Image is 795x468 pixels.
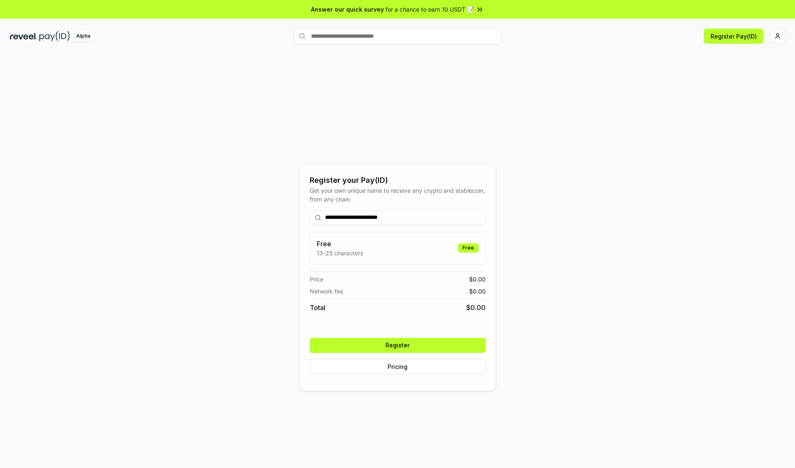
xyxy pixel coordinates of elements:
[469,287,486,296] span: $ 0.00
[458,243,479,252] div: Free
[310,338,486,353] button: Register
[310,303,325,313] span: Total
[39,31,70,41] img: pay_id
[310,175,486,186] div: Register your Pay(ID)
[704,29,764,44] button: Register Pay(ID)
[311,5,384,14] span: Answer our quick survey
[466,303,486,313] span: $ 0.00
[310,186,486,204] div: Get your own unique name to receive any crypto and stablecoin, from any chain
[317,249,363,257] p: 13-25 characters
[310,287,343,296] span: Network fee
[310,275,323,284] span: Price
[72,31,95,41] div: Alpha
[385,5,474,14] span: for a chance to earn 10 USDT 📝
[317,239,363,249] h3: Free
[310,359,486,374] button: Pricing
[10,31,38,41] img: reveel_dark
[469,275,486,284] span: $ 0.00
